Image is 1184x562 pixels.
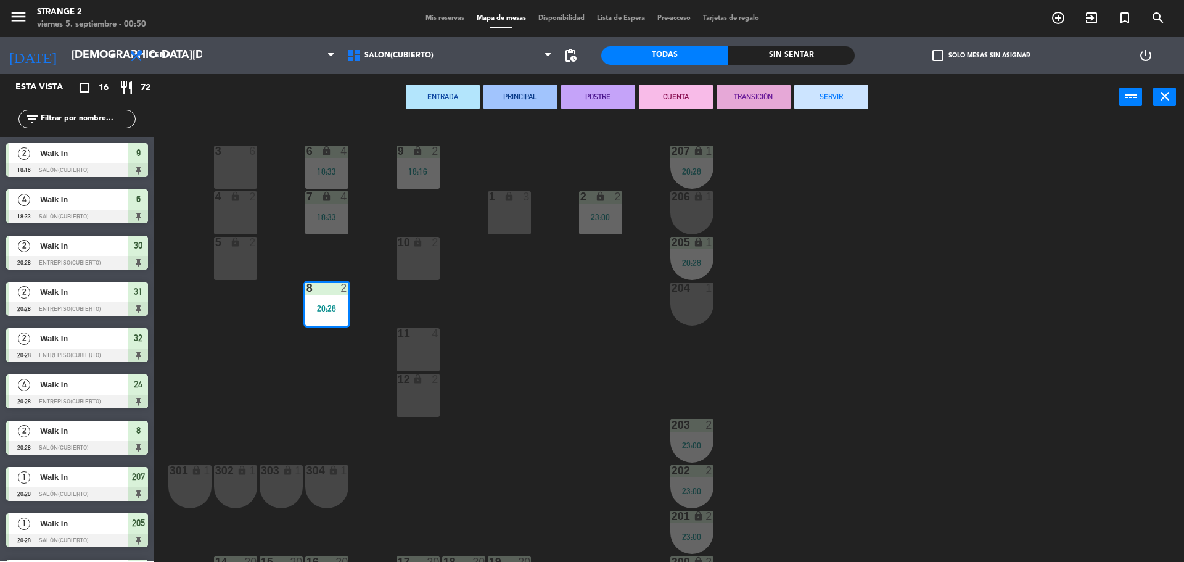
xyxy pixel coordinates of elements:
i: lock [693,511,704,521]
div: 1 [249,465,257,476]
span: 2 [18,286,30,299]
span: 24 [134,377,142,392]
span: Walk In [40,424,128,437]
div: Esta vista [6,80,89,95]
div: 3 [523,191,530,202]
i: power_settings_new [1138,48,1153,63]
i: add_circle_outline [1051,10,1066,25]
div: 18:33 [305,167,348,176]
div: 2 [432,237,439,248]
button: CUENTA [639,85,713,109]
div: 20:28 [670,258,713,267]
div: 1 [705,237,713,248]
i: lock [237,465,247,476]
i: lock [321,146,332,156]
div: 2 [340,283,348,294]
span: Mis reservas [419,15,471,22]
div: 2 [705,419,713,431]
div: 1 [705,191,713,202]
button: POSTRE [561,85,635,109]
div: 23:00 [670,487,713,495]
div: 23:00 [670,441,713,450]
i: lock [230,191,240,202]
span: Walk In [40,378,128,391]
div: 1 [705,146,713,157]
span: Walk In [40,239,128,252]
button: PRINCIPAL [483,85,557,109]
button: TRANSICIÓN [717,85,791,109]
span: Disponibilidad [532,15,591,22]
div: 1 [203,465,211,476]
span: Walk In [40,517,128,530]
span: 30 [134,238,142,253]
i: lock [413,374,423,384]
span: 1 [18,471,30,484]
i: lock [693,191,704,202]
span: 9 [136,146,141,160]
span: pending_actions [563,48,578,63]
i: filter_list [25,112,39,126]
button: menu [9,7,28,30]
span: Lista de Espera [591,15,651,22]
div: 1 [705,283,713,294]
div: 23:00 [579,213,622,221]
i: lock [693,146,704,156]
div: 20:28 [305,304,348,313]
div: 2 [614,191,622,202]
button: close [1153,88,1176,106]
div: 302 [215,465,216,476]
div: 3 [215,146,216,157]
i: search [1151,10,1165,25]
span: Walk In [40,147,128,160]
span: 31 [134,284,142,299]
i: crop_square [77,80,92,95]
div: 2 [705,465,713,476]
label: Solo mesas sin asignar [932,50,1030,61]
div: 2 [580,191,581,202]
div: 4 [340,191,348,202]
i: power_input [1124,89,1138,104]
span: Salón(Cubierto) [364,51,434,60]
i: close [1157,89,1172,104]
div: 2 [249,191,257,202]
div: Todas [601,46,728,65]
span: 1 [18,518,30,530]
i: lock [230,237,240,247]
div: 1 [295,465,302,476]
button: power_input [1119,88,1142,106]
i: turned_in_not [1117,10,1132,25]
div: 4 [340,146,348,157]
div: 20:28 [670,167,713,176]
span: Walk In [40,471,128,484]
span: 8 [136,423,141,438]
input: Filtrar por nombre... [39,112,135,126]
span: 32 [134,331,142,345]
div: 2 [432,146,439,157]
button: ENTRADA [406,85,480,109]
div: Sin sentar [728,46,854,65]
span: Mapa de mesas [471,15,532,22]
span: 207 [132,469,145,484]
span: Walk In [40,286,128,299]
span: Cena [150,51,171,60]
i: restaurant [119,80,134,95]
div: 4 [215,191,216,202]
span: 72 [141,81,150,95]
div: 23:00 [670,532,713,541]
div: 6 [249,146,257,157]
i: exit_to_app [1084,10,1099,25]
span: 6 [136,192,141,207]
span: 205 [132,516,145,531]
